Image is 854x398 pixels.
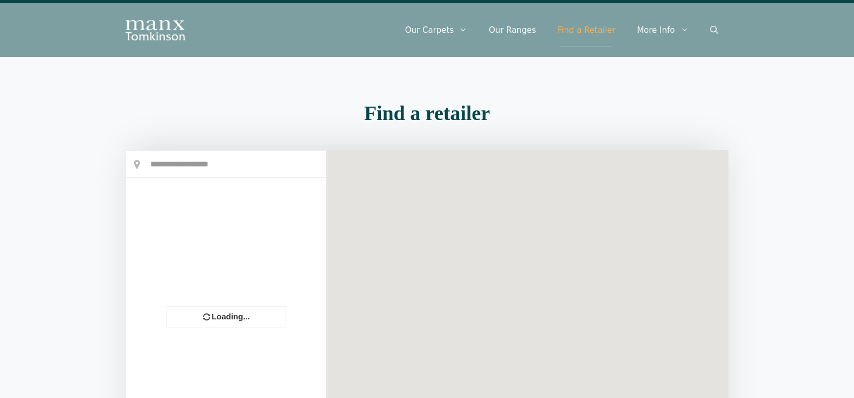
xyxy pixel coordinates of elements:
a: Our Ranges [478,14,547,46]
nav: Primary [394,14,729,46]
a: Our Carpets [394,14,478,46]
a: Open Search Bar [699,14,729,46]
div: Loading... [166,306,286,327]
h2: Find a retailer [126,103,729,123]
img: Manx Tomkinson [126,20,185,40]
a: More Info [626,14,699,46]
a: Find a Retailer [547,14,626,46]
